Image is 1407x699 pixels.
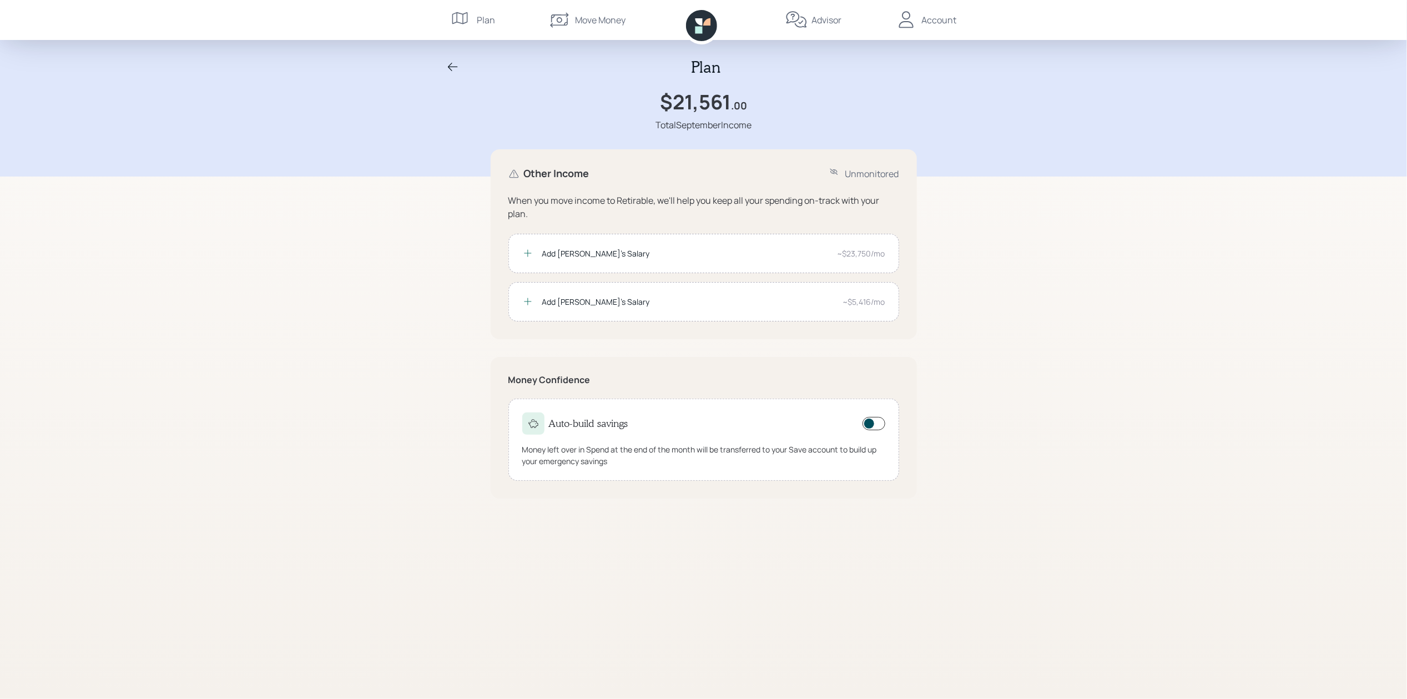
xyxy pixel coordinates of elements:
h5: Money Confidence [508,375,899,385]
h4: .00 [731,100,747,112]
div: Advisor [812,13,842,27]
div: ~$5,416/mo [843,296,885,308]
div: ~$23,750/mo [838,248,885,259]
div: Money left over in Spend at the end of the month will be transferred to your Save account to buil... [522,444,885,467]
h2: Plan [691,58,720,77]
div: Plan [477,13,496,27]
div: Unmonitored [845,167,899,180]
div: Total September Income [655,118,752,132]
h4: Other Income [524,168,589,180]
div: Account [922,13,957,27]
div: When you move income to Retirable, we'll help you keep all your spending on-track with your plan. [508,194,899,220]
div: Move Money [575,13,626,27]
div: Add [PERSON_NAME]'s Salary [542,296,834,308]
div: Add [PERSON_NAME]'s Salary [542,248,829,259]
h1: $21,561 [660,90,731,114]
h4: Auto-build savings [549,418,628,430]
